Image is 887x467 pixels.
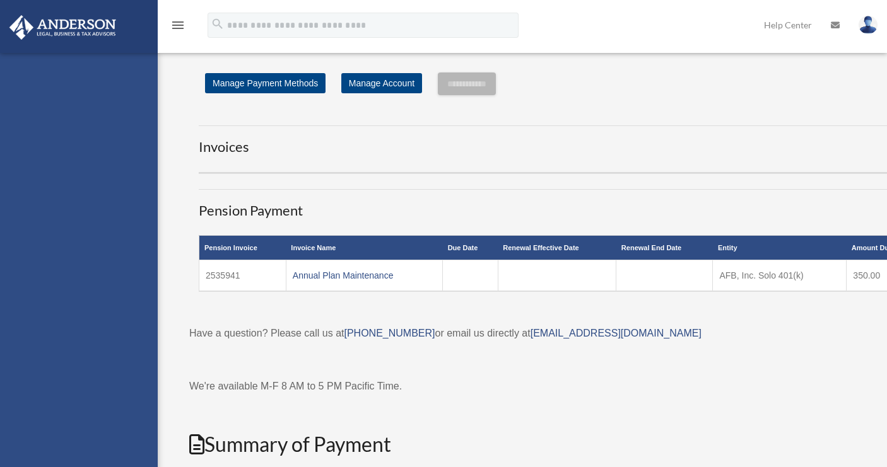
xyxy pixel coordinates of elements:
[199,236,286,260] th: Pension Invoice
[286,236,442,260] th: Invoice Name
[205,73,326,93] a: Manage Payment Methods
[616,236,713,260] th: Renewal End Date
[170,22,185,33] a: menu
[443,236,498,260] th: Due Date
[344,328,435,338] a: [PHONE_NUMBER]
[199,260,286,292] td: 2535941
[6,15,120,40] img: Anderson Advisors Platinum Portal
[170,18,185,33] i: menu
[859,16,878,34] img: User Pic
[341,73,422,93] a: Manage Account
[211,17,225,31] i: search
[498,236,616,260] th: Renewal Effective Date
[713,236,847,260] th: Entity
[531,328,702,338] a: [EMAIL_ADDRESS][DOMAIN_NAME]
[293,270,394,280] a: Annual Plan Maintenance
[713,260,847,292] td: AFB, Inc. Solo 401(k)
